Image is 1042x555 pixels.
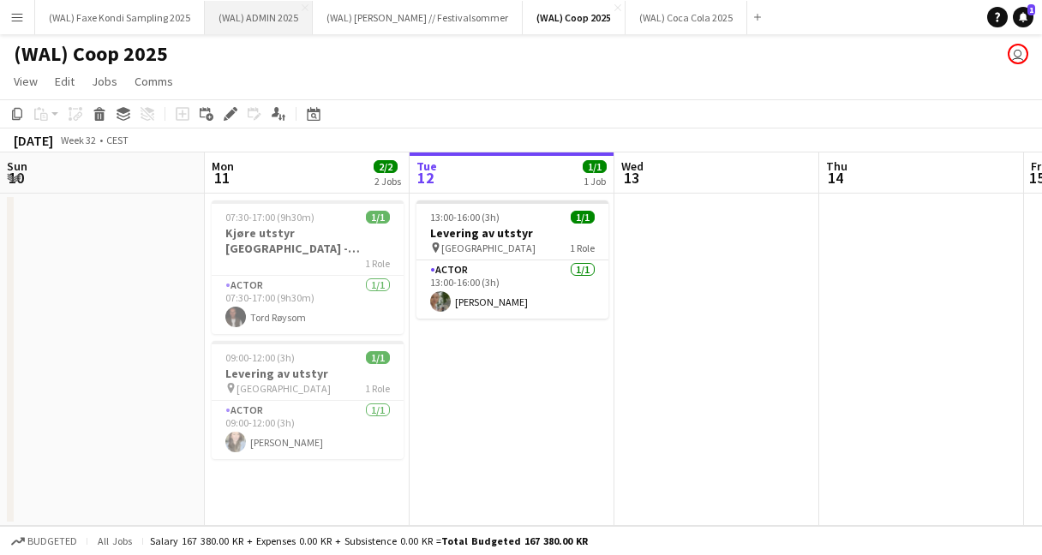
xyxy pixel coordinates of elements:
[225,211,314,224] span: 07:30-17:00 (9h30m)
[212,276,404,334] app-card-role: Actor1/107:30-17:00 (9h30m)Tord Røysom
[212,401,404,459] app-card-role: Actor1/109:00-12:00 (3h)[PERSON_NAME]
[374,160,398,173] span: 2/2
[823,168,847,188] span: 14
[414,168,437,188] span: 12
[9,532,80,551] button: Budgeted
[619,168,644,188] span: 13
[313,1,523,34] button: (WAL) [PERSON_NAME] // Festivalsommer
[212,225,404,256] h3: Kjøre utstyr [GEOGRAPHIC_DATA] - [GEOGRAPHIC_DATA]
[209,168,234,188] span: 11
[106,134,129,146] div: CEST
[14,41,168,67] h1: (WAL) Coop 2025
[571,211,595,224] span: 1/1
[55,74,75,89] span: Edit
[212,158,234,174] span: Mon
[416,260,608,319] app-card-role: Actor1/113:00-16:00 (3h)[PERSON_NAME]
[150,534,588,547] div: Salary 167 380.00 KR + Expenses 0.00 KR + Subsistence 0.00 KR =
[441,534,588,547] span: Total Budgeted 167 380.00 KR
[430,211,500,224] span: 13:00-16:00 (3h)
[416,225,608,241] h3: Levering av utstyr
[441,242,536,254] span: [GEOGRAPHIC_DATA]
[212,341,404,459] app-job-card: 09:00-12:00 (3h)1/1Levering av utstyr [GEOGRAPHIC_DATA]1 RoleActor1/109:00-12:00 (3h)[PERSON_NAME]
[14,74,38,89] span: View
[570,242,595,254] span: 1 Role
[212,200,404,334] app-job-card: 07:30-17:00 (9h30m)1/1Kjøre utstyr [GEOGRAPHIC_DATA] - [GEOGRAPHIC_DATA]1 RoleActor1/107:30-17:00...
[212,366,404,381] h3: Levering av utstyr
[826,158,847,174] span: Thu
[135,74,173,89] span: Comms
[7,70,45,92] a: View
[584,175,606,188] div: 1 Job
[237,382,331,395] span: [GEOGRAPHIC_DATA]
[1027,4,1035,15] span: 1
[35,1,205,34] button: (WAL) Faxe Kondi Sampling 2025
[365,257,390,270] span: 1 Role
[4,168,27,188] span: 10
[225,351,295,364] span: 09:00-12:00 (3h)
[128,70,180,92] a: Comms
[14,132,53,149] div: [DATE]
[366,211,390,224] span: 1/1
[7,158,27,174] span: Sun
[85,70,124,92] a: Jobs
[374,175,401,188] div: 2 Jobs
[205,1,313,34] button: (WAL) ADMIN 2025
[27,535,77,547] span: Budgeted
[583,160,607,173] span: 1/1
[1013,7,1033,27] a: 1
[1008,44,1028,64] app-user-avatar: Fredrik Næss
[366,351,390,364] span: 1/1
[416,200,608,319] app-job-card: 13:00-16:00 (3h)1/1Levering av utstyr [GEOGRAPHIC_DATA]1 RoleActor1/113:00-16:00 (3h)[PERSON_NAME]
[626,1,747,34] button: (WAL) Coca Cola 2025
[365,382,390,395] span: 1 Role
[621,158,644,174] span: Wed
[92,74,117,89] span: Jobs
[48,70,81,92] a: Edit
[523,1,626,34] button: (WAL) Coop 2025
[416,158,437,174] span: Tue
[94,534,135,547] span: All jobs
[57,134,99,146] span: Week 32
